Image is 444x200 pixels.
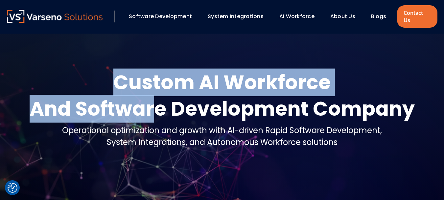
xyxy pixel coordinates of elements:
[62,136,382,148] div: System Integrations, and Autonomous Workforce solutions
[8,183,17,193] img: Revisit consent button
[8,183,17,193] button: Cookie Settings
[30,69,415,96] div: Custom AI Workforce
[7,10,103,23] img: Varseno Solutions – Product Engineering & IT Services
[276,11,324,22] div: AI Workforce
[204,11,273,22] div: System Integrations
[129,13,192,20] a: Software Development
[208,13,264,20] a: System Integrations
[368,11,395,22] div: Blogs
[327,11,364,22] div: About Us
[371,13,386,20] a: Blogs
[30,96,415,122] div: And Software Development Company
[397,5,437,28] a: Contact Us
[330,13,355,20] a: About Us
[279,13,315,20] a: AI Workforce
[126,11,201,22] div: Software Development
[62,125,382,136] div: Operational optimization and growth with AI-driven Rapid Software Development,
